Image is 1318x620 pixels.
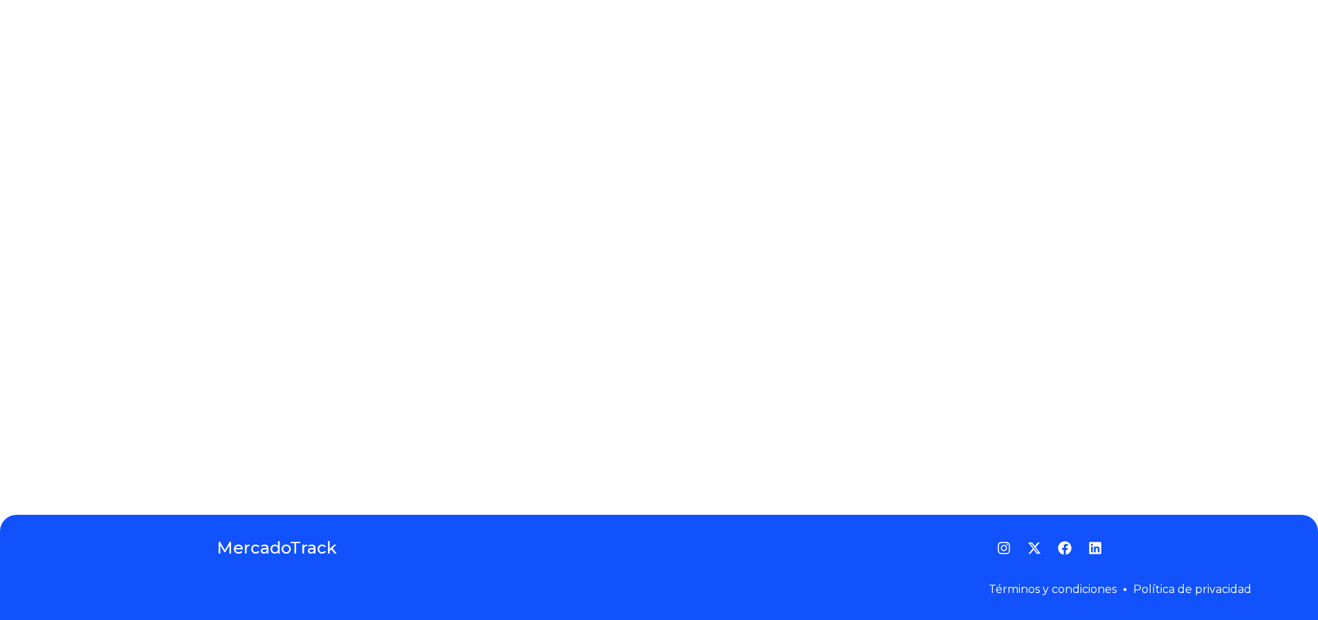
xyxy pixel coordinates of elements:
[989,583,1117,596] a: Términos y condiciones
[1058,541,1072,555] a: Facebook
[1133,583,1252,596] a: Política de privacidad
[997,541,1011,555] a: Instagram
[217,537,337,559] a: MercadoTrack
[1088,541,1102,555] a: LinkedIn
[1027,541,1041,555] a: Twitter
